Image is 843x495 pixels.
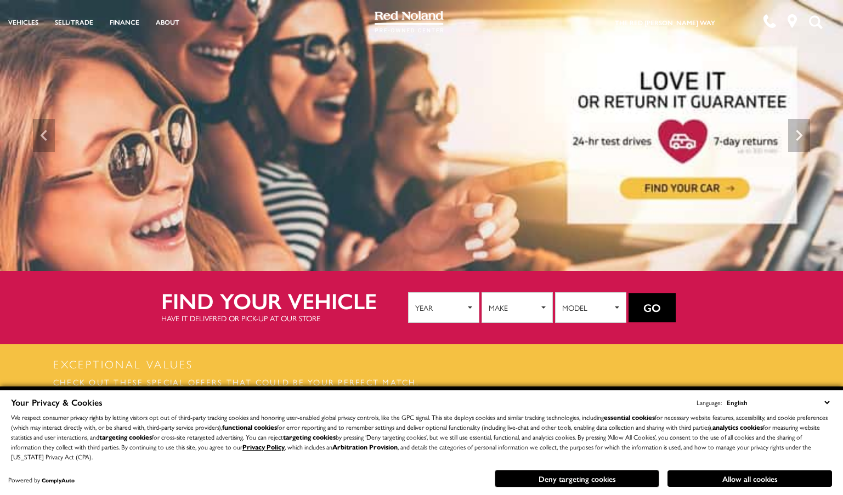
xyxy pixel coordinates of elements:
[697,399,722,406] div: Language:
[667,470,832,487] button: Allow all cookies
[99,432,152,442] strong: targeting cookies
[495,470,659,487] button: Deny targeting cookies
[242,442,285,452] a: Privacy Policy
[42,476,75,484] a: ComplyAuto
[332,442,398,452] strong: Arbitration Provision
[33,119,55,152] div: Previous
[482,292,553,323] button: Make
[161,288,408,312] h2: Find your vehicle
[50,372,793,391] h3: Check out these special offers that could be your perfect match.
[712,422,763,432] strong: analytics cookies
[408,292,479,323] button: Year
[415,299,465,316] span: Year
[375,15,444,26] a: Red Noland Pre-Owned
[788,119,810,152] div: Next
[615,18,715,27] a: The Red [PERSON_NAME] Way
[11,412,832,462] p: We respect consumer privacy rights by letting visitors opt out of third-party tracking cookies an...
[489,299,539,316] span: Make
[50,356,793,372] h2: Exceptional Values
[8,476,75,483] div: Powered by
[629,293,676,323] button: Go
[805,1,827,43] button: Open the search field
[604,412,655,422] strong: essential cookies
[161,312,408,323] p: Have it delivered or pick-up at our store
[555,292,626,323] button: Model
[375,11,444,33] img: Red Noland Pre-Owned
[11,396,103,408] span: Your Privacy & Cookies
[724,396,832,408] select: Language Select
[562,299,612,316] span: Model
[283,432,336,442] strong: targeting cookies
[222,422,277,432] strong: functional cookies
